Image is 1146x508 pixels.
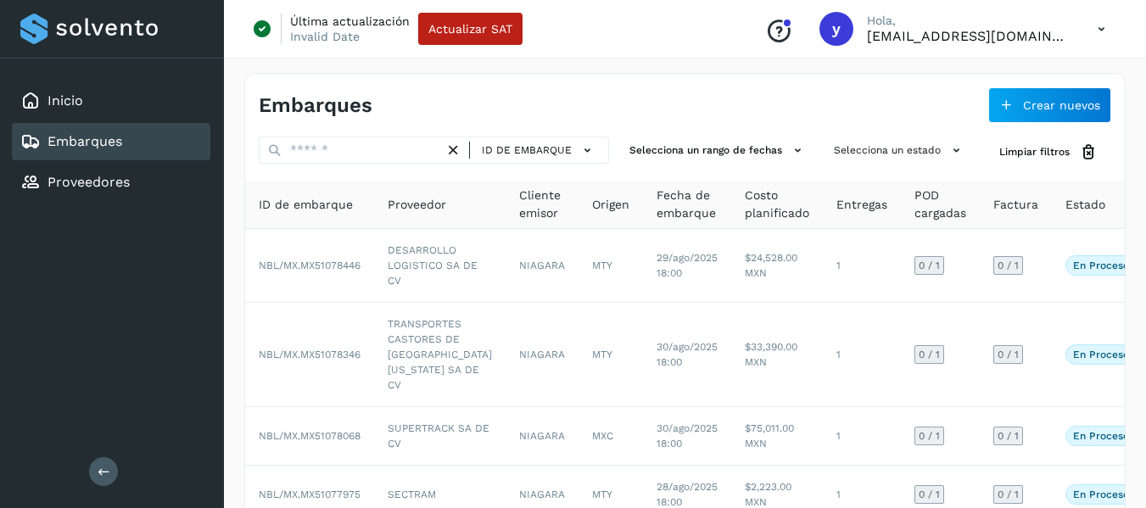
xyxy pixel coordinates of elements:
button: Selecciona un rango de fechas [623,137,813,165]
span: 30/ago/2025 18:00 [657,341,718,368]
span: NBL/MX.MX51077975 [259,488,361,500]
td: 1 [823,407,901,466]
p: Hola, [867,14,1071,28]
span: 0 / 1 [919,431,940,441]
td: NIAGARA [506,229,579,303]
p: En proceso [1073,488,1129,500]
span: Limpiar filtros [999,144,1070,159]
div: Embarques [12,123,210,160]
p: En proceso [1073,349,1129,360]
span: Estado [1065,196,1105,214]
p: yortega@niagarawater.com [867,28,1071,44]
span: Crear nuevos [1023,99,1100,111]
td: 1 [823,303,901,407]
span: Actualizar SAT [428,23,512,35]
span: Costo planificado [745,187,809,222]
td: $24,528.00 MXN [731,229,823,303]
p: Invalid Date [290,29,360,44]
span: 0 / 1 [919,260,940,271]
td: SUPERTRACK SA DE CV [374,407,506,466]
span: ID de embarque [482,142,572,158]
span: Entregas [836,196,887,214]
span: 0 / 1 [998,349,1019,360]
td: MXC [579,407,643,466]
span: 30/ago/2025 18:00 [657,422,718,449]
p: Última actualización [290,14,410,29]
span: 0 / 1 [998,431,1019,441]
span: ID de embarque [259,196,353,214]
div: Inicio [12,82,210,120]
td: NIAGARA [506,303,579,407]
span: 0 / 1 [919,489,940,500]
a: Embarques [48,133,122,149]
span: Origen [592,196,629,214]
span: 0 / 1 [998,260,1019,271]
td: $33,390.00 MXN [731,303,823,407]
span: NBL/MX.MX51078346 [259,349,361,360]
td: 1 [823,229,901,303]
span: 28/ago/2025 18:00 [657,481,718,508]
h4: Embarques [259,93,372,118]
button: Selecciona un estado [827,137,972,165]
a: Inicio [48,92,83,109]
button: Actualizar SAT [418,13,523,45]
span: 29/ago/2025 18:00 [657,252,718,279]
p: En proceso [1073,260,1129,271]
td: MTY [579,303,643,407]
span: NBL/MX.MX51078446 [259,260,361,271]
span: POD cargadas [914,187,966,222]
span: Cliente emisor [519,187,565,222]
td: NIAGARA [506,407,579,466]
span: Factura [993,196,1038,214]
td: TRANSPORTES CASTORES DE [GEOGRAPHIC_DATA][US_STATE] SA DE CV [374,303,506,407]
a: Proveedores [48,174,130,190]
button: Limpiar filtros [986,137,1111,168]
button: Crear nuevos [988,87,1111,123]
span: NBL/MX.MX51078068 [259,430,361,442]
span: 0 / 1 [998,489,1019,500]
button: ID de embarque [477,138,601,163]
td: DESARROLLO LOGISTICO SA DE CV [374,229,506,303]
span: 0 / 1 [919,349,940,360]
span: Proveedor [388,196,446,214]
td: MTY [579,229,643,303]
span: Fecha de embarque [657,187,718,222]
p: En proceso [1073,430,1129,442]
td: $75,011.00 MXN [731,407,823,466]
div: Proveedores [12,164,210,201]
